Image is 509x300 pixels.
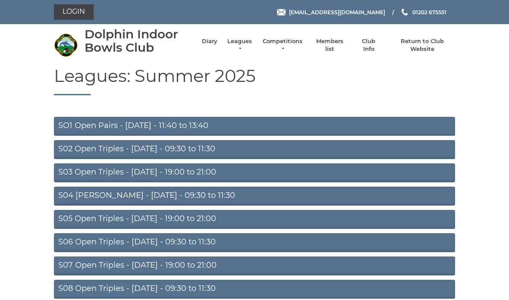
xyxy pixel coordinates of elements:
[390,37,455,53] a: Return to Club Website
[54,140,455,159] a: S02 Open Triples - [DATE] - 09:30 to 11:30
[54,280,455,299] a: S08 Open Triples - [DATE] - 09:30 to 11:30
[85,28,193,54] div: Dolphin Indoor Bowls Club
[54,163,455,182] a: S03 Open Triples - [DATE] - 19:00 to 21:00
[54,4,94,20] a: Login
[400,8,446,16] a: Phone us 01202 675551
[277,9,286,16] img: Email
[277,8,385,16] a: Email [EMAIL_ADDRESS][DOMAIN_NAME]
[54,187,455,206] a: S04 [PERSON_NAME] - [DATE] - 09:30 to 11:30
[262,37,303,53] a: Competitions
[54,210,455,229] a: S05 Open Triples - [DATE] - 19:00 to 21:00
[54,117,455,136] a: SO1 Open Pairs - [DATE] - 11:40 to 13:40
[412,9,446,15] span: 01202 675551
[54,233,455,252] a: S06 Open Triples - [DATE] - 09:30 to 11:30
[402,9,408,16] img: Phone us
[54,33,78,57] img: Dolphin Indoor Bowls Club
[311,37,347,53] a: Members list
[54,256,455,275] a: S07 Open Triples - [DATE] - 19:00 to 21:00
[226,37,253,53] a: Leagues
[356,37,381,53] a: Club Info
[289,9,385,15] span: [EMAIL_ADDRESS][DOMAIN_NAME]
[54,66,455,95] h1: Leagues: Summer 2025
[202,37,217,45] a: Diary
